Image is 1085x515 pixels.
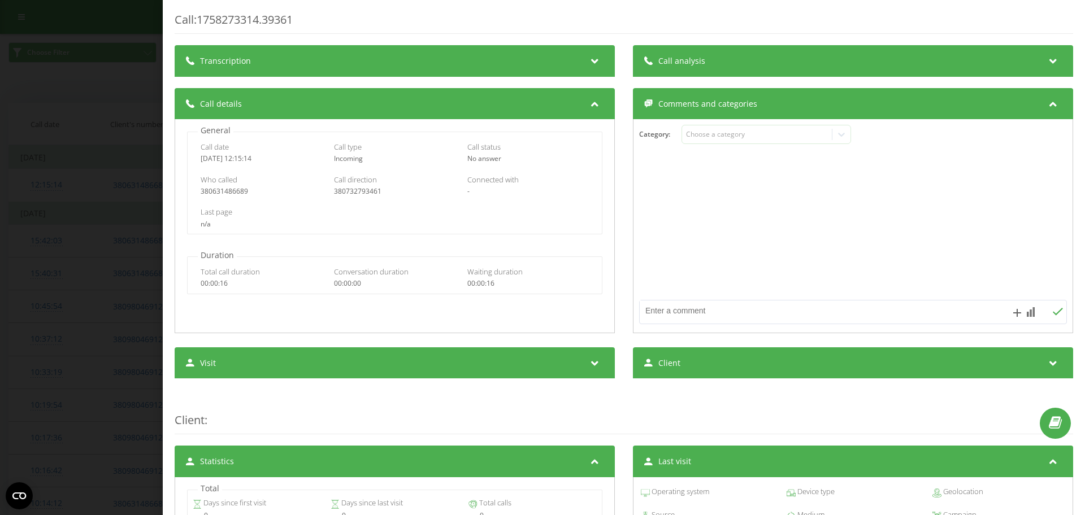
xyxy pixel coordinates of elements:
div: [DATE] 12:15:14 [201,155,322,163]
div: : [175,390,1073,434]
span: Connected with [467,174,519,185]
span: Last visit [658,456,691,467]
span: Days since first visit [202,497,266,509]
span: Operating system [650,486,709,497]
span: Call status [467,142,501,152]
span: Comments and categories [658,98,757,110]
div: 00:00:00 [334,280,455,287]
button: Open CMP widget [6,482,33,509]
div: 00:00:16 [201,280,322,287]
span: Statistics [200,456,234,467]
p: Duration [198,250,237,261]
span: Call details [200,98,242,110]
div: Choose a category [686,130,827,139]
span: Total call duration [201,267,260,277]
span: Total calls [478,497,511,509]
span: Device type [796,486,835,497]
p: Total [198,483,222,494]
div: 380631486689 [201,187,322,195]
span: Call type [334,142,362,152]
div: 380732793461 [334,187,455,195]
span: Visit [200,357,216,369]
span: Conversation duration [334,267,409,277]
span: Call date [201,142,229,152]
span: Days since last visit [340,497,403,509]
span: Client [175,412,205,427]
h4: Category : [639,130,682,138]
span: Call analysis [658,55,705,67]
span: No answer [467,154,501,163]
div: - [467,187,589,195]
span: Who called [201,174,237,185]
span: Call direction [334,174,377,185]
span: Waiting duration [467,267,523,277]
span: Geolocation [941,486,983,497]
div: Call : 1758273314.39361 [175,12,1073,34]
span: Transcription [200,55,251,67]
div: 00:00:16 [467,280,589,287]
span: Last page [201,207,232,217]
p: General [198,125,233,136]
span: Client [658,357,680,369]
div: n/a [201,220,588,228]
span: Incoming [334,154,363,163]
